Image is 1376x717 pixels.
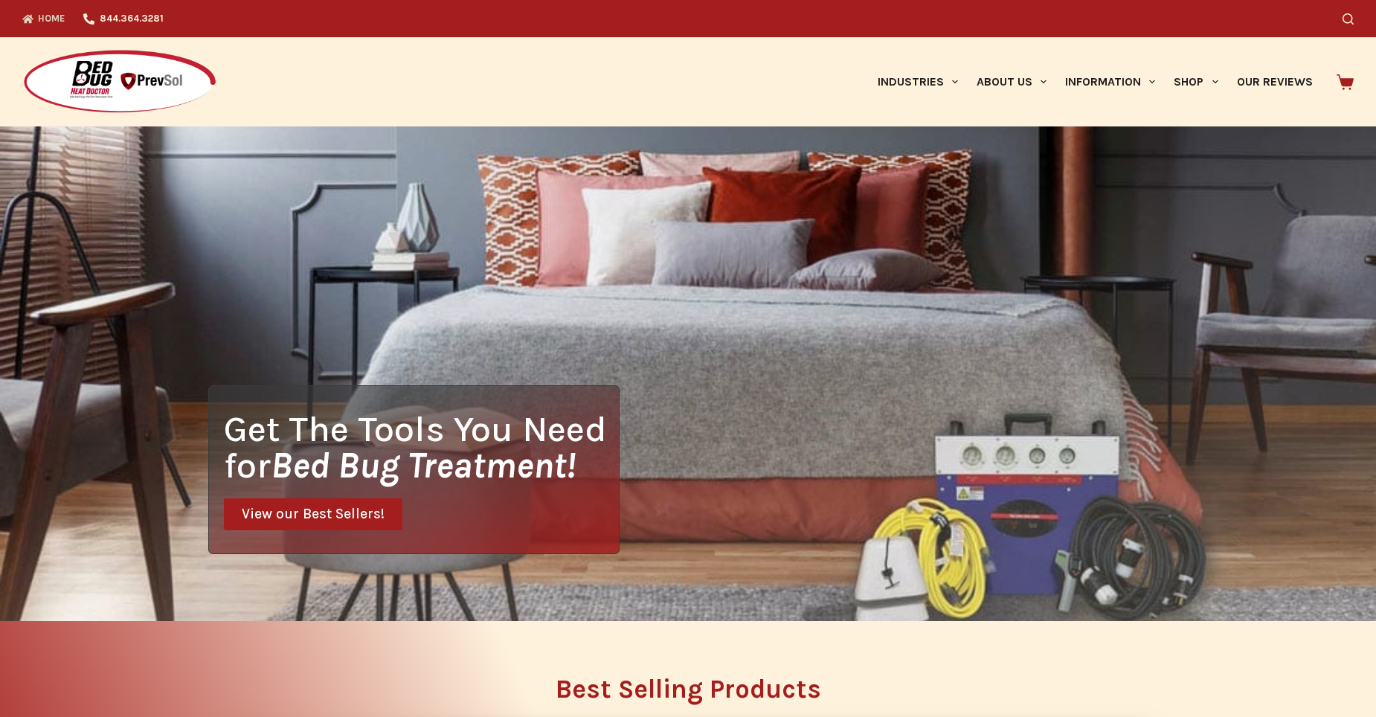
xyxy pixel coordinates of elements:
a: Information [1056,37,1165,126]
i: Bed Bug Treatment! [271,444,576,486]
a: About Us [967,37,1055,126]
a: View our Best Sellers! [224,498,402,530]
a: Our Reviews [1227,37,1322,126]
a: Industries [868,37,967,126]
nav: Primary [868,37,1322,126]
span: View our Best Sellers! [242,507,385,521]
img: Prevsol/Bed Bug Heat Doctor [22,49,217,115]
h1: Get The Tools You Need for [224,411,619,483]
button: Search [1343,13,1354,25]
a: Shop [1165,37,1227,126]
h2: Best Selling Products [208,676,1168,702]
